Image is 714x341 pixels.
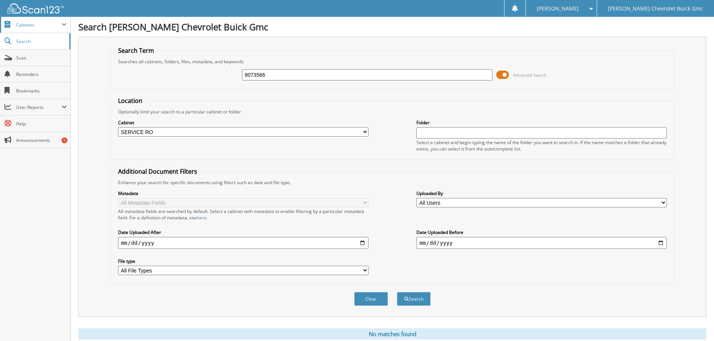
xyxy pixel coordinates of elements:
span: Bookmarks [16,88,67,94]
div: No matches found [78,328,707,340]
input: end [416,237,667,249]
label: Folder [416,119,667,126]
div: All metadata fields are searched by default. Select a cabinet with metadata to enable filtering b... [118,208,368,221]
div: Optionally limit your search to a particular cabinet or folder [114,109,671,115]
span: [PERSON_NAME] Chevrolet Buick Gmc [608,6,703,11]
label: Cabinet [118,119,368,126]
legend: Additional Document Filters [114,167,201,176]
a: here [197,214,207,221]
h1: Search [PERSON_NAME] Chevrolet Buick Gmc [78,21,707,33]
div: Select a cabinet and begin typing the name of the folder you want to search in. If the name match... [416,139,667,152]
button: Search [397,292,431,306]
span: Help [16,121,67,127]
label: Uploaded By [416,190,667,197]
span: Announcements [16,137,67,143]
legend: Search Term [114,46,158,55]
label: Metadata [118,190,368,197]
span: Reminders [16,71,67,77]
label: Date Uploaded Before [416,229,667,235]
label: Date Uploaded After [118,229,368,235]
label: File type [118,258,368,264]
span: User Reports [16,104,61,110]
span: [PERSON_NAME] [537,6,579,11]
button: Clear [354,292,388,306]
legend: Location [114,97,146,105]
span: Advanced Search [513,72,546,78]
img: scan123-logo-white.svg [7,3,64,13]
span: Search [16,38,66,45]
div: Searches all cabinets, folders, files, metadata, and keywords [114,58,671,65]
input: start [118,237,368,249]
span: Cabinets [16,22,61,28]
span: Scan [16,55,67,61]
div: Enhance your search for specific documents using filters such as date and file type. [114,179,671,186]
div: 1 [61,137,67,143]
